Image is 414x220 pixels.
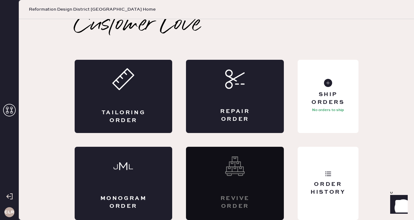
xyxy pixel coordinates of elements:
[75,12,200,37] h2: Customer Love
[100,195,147,210] div: Monogram Order
[4,210,14,214] h3: CLR
[100,109,147,125] div: Tailoring Order
[29,6,156,13] span: Reformation Design District [GEOGRAPHIC_DATA] Home
[312,106,344,114] p: No orders to ship
[211,195,259,210] div: Revive order
[211,108,259,123] div: Repair Order
[303,91,353,106] div: Ship Orders
[303,181,353,196] div: Order History
[186,147,284,220] div: Interested? Contact us at care@hemster.co
[384,192,411,219] iframe: Front Chat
